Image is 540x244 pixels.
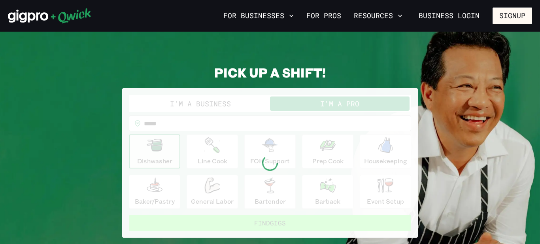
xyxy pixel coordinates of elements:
[220,9,297,23] button: For Businesses
[122,64,418,80] h2: PICK UP A SHIFT!
[303,9,344,23] a: For Pros
[412,8,486,24] a: Business Login
[493,8,532,24] button: Signup
[351,9,406,23] button: Resources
